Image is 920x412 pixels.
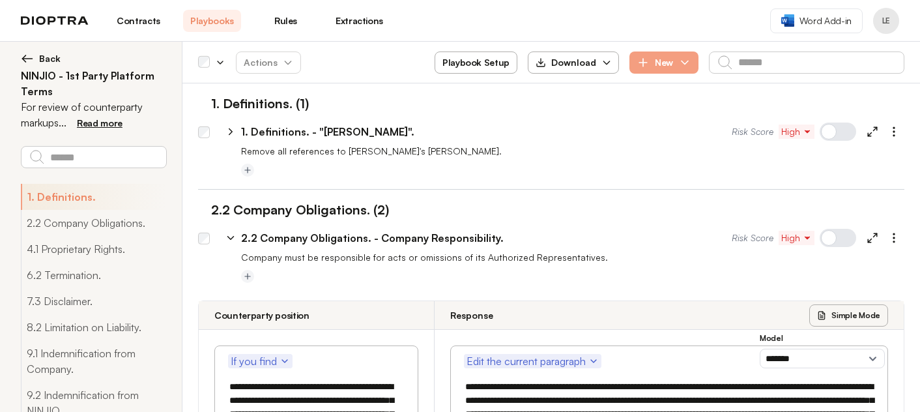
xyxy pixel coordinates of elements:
button: 6.2 Termination. [21,262,166,288]
div: Select all [198,57,210,68]
button: 2.2 Company Obligations. [21,210,166,236]
span: High [781,125,812,138]
button: High [779,231,814,245]
p: For review of counterparty markups [21,99,166,130]
h2: NINJIO - 1st Party Platform Terms [21,68,166,99]
img: logo [21,16,89,25]
p: Remove all references to [PERSON_NAME]'s [PERSON_NAME]. [241,145,904,158]
span: High [781,231,812,244]
a: Rules [257,10,315,32]
button: Playbook Setup [435,51,517,74]
span: Edit the current paragraph [467,353,599,369]
span: Read more [77,117,122,128]
a: Word Add-in [770,8,863,33]
a: Contracts [109,10,167,32]
a: Extractions [330,10,388,32]
span: Back [39,52,61,65]
button: Download [528,51,619,74]
span: Risk Score [732,231,773,244]
button: 4.1 Proprietary Rights. [21,236,166,262]
button: If you find [228,354,293,368]
p: 2.2 Company Obligations. - Company Responsibility. [241,230,504,246]
span: ... [59,116,66,129]
span: Risk Score [732,125,773,138]
h3: Response [450,309,493,322]
img: word [781,14,794,27]
button: 1. Definitions. [21,184,166,210]
p: Company must be responsible for acts or omissions of its Authorized Representatives. [241,251,904,264]
button: Simple Mode [809,304,888,327]
button: 7.3 Disclaimer. [21,288,166,314]
span: If you find [231,353,290,369]
span: Actions [233,51,304,74]
button: 8.2 Limitation on Liability. [21,314,166,340]
select: Model [760,349,885,368]
button: New [629,51,698,74]
button: Actions [236,51,301,74]
h3: Counterparty position [214,309,309,322]
img: left arrow [21,52,34,65]
button: Add tag [241,270,254,283]
button: Back [21,52,166,65]
button: Profile menu [873,8,899,34]
h1: 1. Definitions. (1) [198,94,309,113]
h1: 2.2 Company Obligations. (2) [198,200,389,220]
div: Download [536,56,596,69]
button: Edit the current paragraph [464,354,601,368]
span: Word Add-in [799,14,852,27]
button: High [779,125,814,139]
button: Add tag [241,164,254,177]
a: Playbooks [183,10,241,32]
p: 1. Definitions. - "[PERSON_NAME]". [241,124,414,140]
button: 9.1 Indemnification from Company. [21,340,166,382]
h3: Model [760,333,885,344]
